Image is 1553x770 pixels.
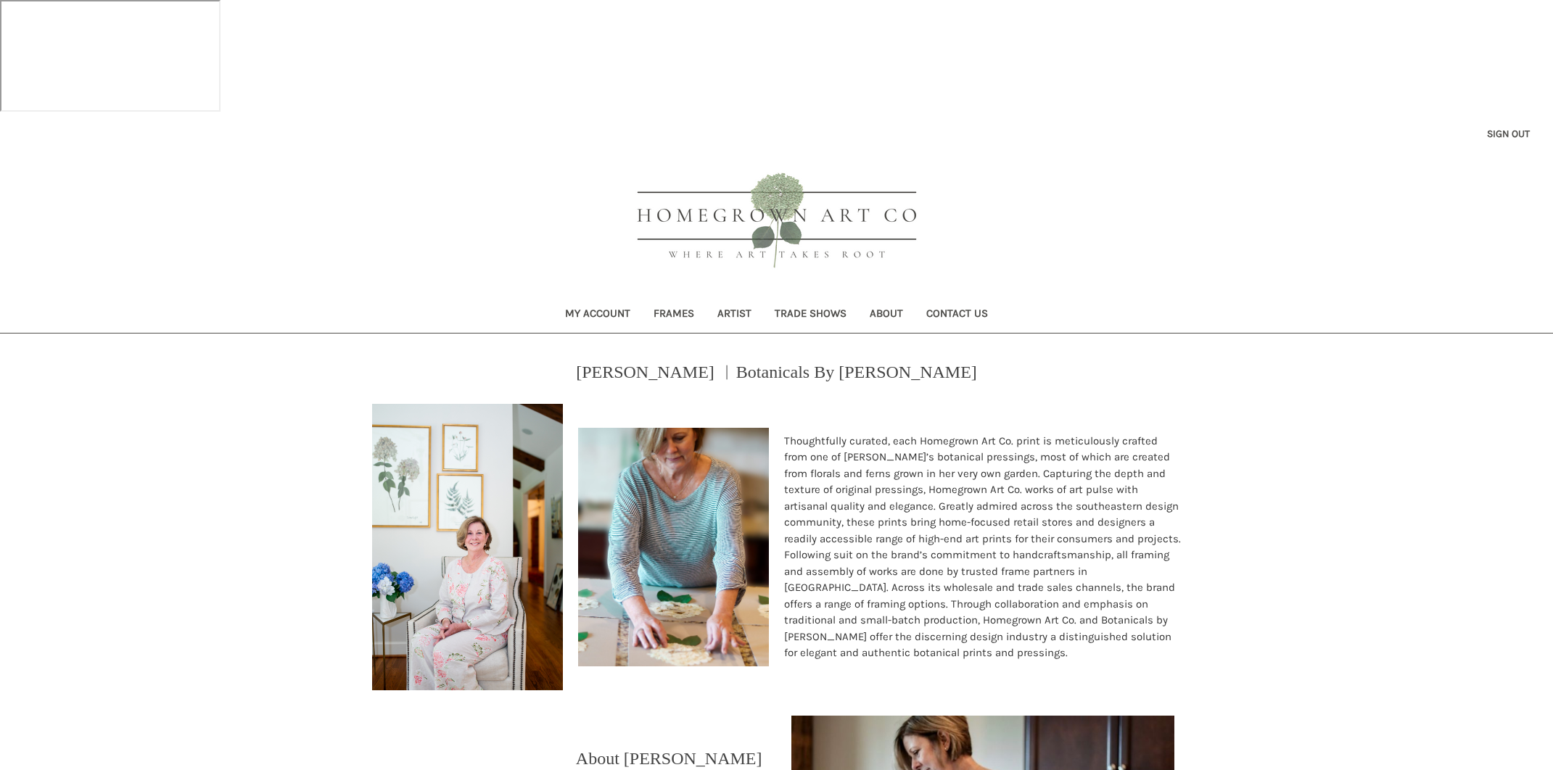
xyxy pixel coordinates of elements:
[858,297,915,333] a: About
[576,359,977,385] p: [PERSON_NAME] ︱Botanicals By [PERSON_NAME]
[642,297,706,333] a: Frames
[614,157,940,287] img: HOMEGROWN ART CO
[784,433,1182,661] p: Thoughtfully curated, each Homegrown Art Co. print is meticulously crafted from one of [PERSON_NA...
[1479,116,1538,152] a: Sign out
[706,297,763,333] a: Artist
[763,297,858,333] a: Trade Shows
[553,297,642,333] a: My Account
[915,297,1000,333] a: Contact Us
